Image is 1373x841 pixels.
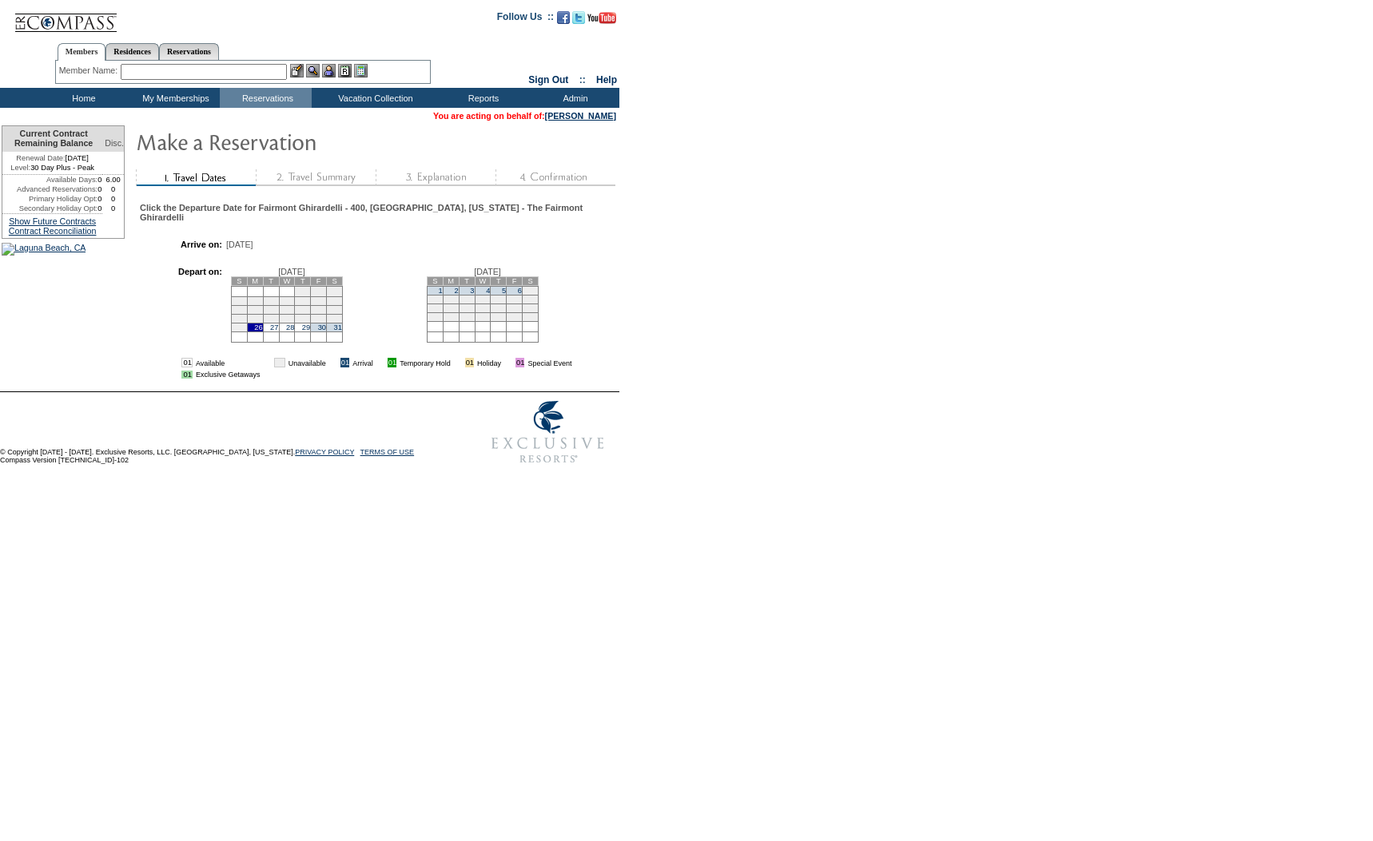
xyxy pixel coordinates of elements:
[311,314,327,323] td: 23
[497,10,554,29] td: Follow Us ::
[477,358,501,367] td: Holiday
[475,295,491,303] td: 11
[523,303,539,312] td: 21
[322,64,336,77] img: Impersonate
[105,138,124,148] span: Disc.
[98,204,102,213] td: 0
[454,359,462,367] img: i.gif
[318,323,326,331] a: 30
[354,64,368,77] img: b_calculator.gif
[136,169,256,186] img: step1_state2.gif
[443,295,459,303] td: 9
[439,287,443,295] a: 1
[459,312,475,321] td: 24
[256,169,376,186] img: step2_state1.gif
[2,175,98,184] td: Available Days:
[2,126,102,152] td: Current Contract Remaining Balance
[226,240,253,249] span: [DATE]
[247,276,263,285] td: M
[148,240,222,249] td: Arrive on:
[334,323,342,331] a: 31
[572,11,585,24] img: Follow us on Twitter
[279,305,295,314] td: 14
[311,296,327,305] td: 9
[2,194,98,204] td: Primary Holiday Opt:
[247,314,263,323] td: 19
[2,152,102,163] td: [DATE]
[295,286,311,296] td: 1
[502,287,506,295] a: 5
[196,358,261,367] td: Available
[518,287,522,295] a: 6
[507,303,523,312] td: 20
[523,286,539,295] td: 7
[148,267,222,347] td: Depart on:
[10,163,30,173] span: Level:
[295,276,311,285] td: T
[311,305,327,314] td: 16
[587,12,616,24] img: Subscribe to our YouTube Channel
[433,111,616,121] span: You are acting on behalf of:
[9,216,96,226] a: Show Future Contracts
[16,153,65,163] span: Renewal Date:
[98,175,102,184] td: 0
[528,74,568,85] a: Sign Out
[231,314,247,323] td: 18
[289,358,326,367] td: Unavailable
[486,287,490,295] a: 4
[587,16,616,26] a: Subscribe to our YouTube Channel
[459,276,475,285] td: T
[247,296,263,305] td: 5
[459,295,475,303] td: 10
[491,312,507,321] td: 26
[302,323,310,331] a: 29
[436,88,527,108] td: Reports
[140,203,614,222] div: Click the Departure Date for Fairmont Ghirardelli - 400, [GEOGRAPHIC_DATA], [US_STATE] - The Fair...
[306,64,320,77] img: View
[470,287,474,295] a: 3
[454,287,458,295] a: 2
[327,314,343,323] td: 24
[360,448,415,456] a: TERMS OF USE
[504,359,512,367] img: i.gif
[181,371,192,379] td: 01
[231,296,247,305] td: 4
[181,358,192,367] td: 01
[263,276,279,285] td: T
[274,358,285,367] td: 01
[557,16,570,26] a: Become our fan on Facebook
[263,359,271,367] img: i.gif
[231,323,247,331] td: 25
[58,43,106,61] a: Members
[279,276,295,285] td: W
[311,276,327,285] td: F
[352,358,373,367] td: Arrival
[2,204,98,213] td: Secondary Holiday Opt:
[295,448,354,456] a: PRIVACY POLICY
[400,358,451,367] td: Temporary Hold
[295,296,311,305] td: 8
[475,276,491,285] td: W
[523,295,539,303] td: 14
[2,184,98,194] td: Advanced Reservations:
[427,295,443,303] td: 8
[231,276,247,285] td: S
[459,303,475,312] td: 17
[427,312,443,321] td: 22
[136,125,456,157] img: Make Reservation
[102,175,124,184] td: 6.00
[59,64,121,77] div: Member Name:
[388,358,396,367] td: 01
[311,286,327,296] td: 2
[443,276,459,285] td: M
[596,74,617,85] a: Help
[329,359,337,367] img: i.gif
[557,11,570,24] img: Become our fan on Facebook
[105,43,159,60] a: Residences
[545,111,616,121] a: [PERSON_NAME]
[102,194,124,204] td: 0
[128,88,220,108] td: My Memberships
[220,88,312,108] td: Reservations
[527,358,571,367] td: Special Event
[196,371,261,379] td: Exclusive Getaways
